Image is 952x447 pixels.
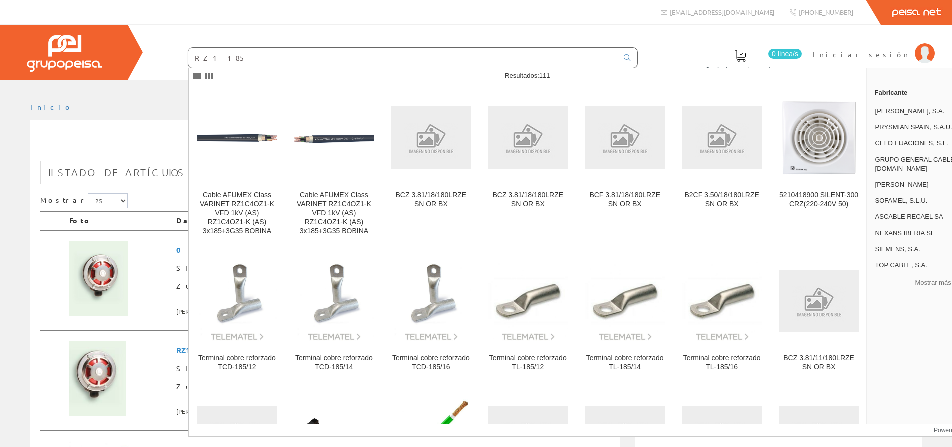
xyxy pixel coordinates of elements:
a: BCF 3.81/18/180LRZE SN OR BX BCF 3.81/18/180LRZE SN OR BX [577,85,673,247]
a: Inicio [30,102,73,111]
img: Terminal cobre reforzado TCD-185/16 [391,261,471,341]
th: Datos [172,211,610,230]
img: Grupo Peisa [27,35,102,72]
img: Terminal cobre reforzado TL-185/14 [585,261,665,341]
img: BCZ 3.81/18/180LRZE SN OR BX [488,106,568,169]
div: BCZ 3.81/18/180LRZE SN OR BX [391,191,471,209]
img: B2CF 3.50/18/180LRZE SN OR BX [682,106,762,169]
div: BCZ 3.81/18/180LRZE SN OR BX [488,191,568,209]
input: Buscar ... [188,48,618,68]
a: Terminal cobre reforzado TL-185/16 Terminal cobre reforzado TL-185/16 [674,248,770,383]
div: Cable AFUMEX Class VARINET RZ1C4OZ1-K VFD 1kV (AS) RZ1C4OZ1-K (AS) 3x185+3G35 BOBINA [294,191,374,236]
a: BCZ 3.81/18/180LRZE SN OR BX BCZ 3.81/18/180LRZE SN OR BX [383,85,479,247]
span: 0 [176,241,606,259]
a: Terminal cobre reforzado TCD-185/16 Terminal cobre reforzado TCD-185/16 [383,248,479,383]
div: BCF 3.81/18/180LRZE SN OR BX [585,191,665,209]
span: SIRE2340 [176,360,606,378]
h1: RZ1 [40,136,610,156]
a: Cable AFUMEX Class VARINET RZ1C4OZ1-K VFD 1kV (AS) RZ1C4OZ1-K (AS) 3x185+3G35 BOBINA Cable AFUMEX... [286,85,382,247]
div: 5210418900 SILENT-300 CRZ(220-240V 50) [779,191,859,209]
img: Terminal cobre reforzado TL-185/12 [488,261,568,341]
a: Terminal cobre reforzado TCD-185/14 Terminal cobre reforzado TCD-185/14 [286,248,382,383]
a: Cable AFUMEX Class VARINET RZ1C4OZ1-K VFD 1kV (AS) RZ1C4OZ1-K (AS) 3x185+3G35 BOBINA Cable AFUMEX... [189,85,285,247]
a: Listado de artículos [40,161,193,184]
a: BCZ 3.81/18/180LRZE SN OR BX BCZ 3.81/18/180LRZE SN OR BX [480,85,576,247]
span: Resultados: [505,72,550,79]
div: Terminal cobre reforzado TCD-185/14 [294,354,374,372]
a: Iniciar sesión [813,41,935,51]
span: RZ1CA1 [176,341,606,359]
div: Terminal cobre reforzado TCD-185/16 [391,354,471,372]
span: [PERSON_NAME] MATERIAL ELECTRICO SLU [176,403,606,420]
a: Terminal cobre reforzado TCD-185/12 Terminal cobre reforzado TCD-185/12 [189,248,285,383]
a: 5210418900 SILENT-300 CRZ(220-240V 50) 5210418900 SILENT-300 CRZ(220-240V 50) [771,85,867,247]
img: Foto artículo Zumbador Sup. Cont. Z-1C 24 V.C.A. (117.58474576271x150) [69,241,128,316]
span: [EMAIL_ADDRESS][DOMAIN_NAME] [670,8,774,16]
span: Zumbador Superf. "continuo" Z-1c 220v (1_10) [176,378,606,396]
a: Terminal cobre reforzado TL-185/14 Terminal cobre reforzado TL-185/14 [577,248,673,383]
img: BCZ 3.81/11/180LRZE SN OR BX [779,270,859,333]
img: BCZ 3.81/18/180LRZE SN OR BX [391,106,471,169]
img: 5210418900 SILENT-300 CRZ(220-240V 50) [779,98,859,178]
span: 111 [539,72,550,79]
span: [PERSON_NAME] MATERIAL ELECTRICO SLU [176,303,606,320]
div: Terminal cobre reforzado TL-185/16 [682,354,762,372]
span: 0 línea/s [768,49,802,59]
span: Pedido actual [706,64,774,74]
label: Mostrar [40,193,128,208]
span: [PHONE_NUMBER] [799,8,853,16]
a: B2CF 3.50/18/180LRZE SN OR BX B2CF 3.50/18/180LRZE SN OR BX [674,85,770,247]
div: Cable AFUMEX Class VARINET RZ1C4OZ1-K VFD 1kV (AS) RZ1C4OZ1-K (AS) 3x185+3G35 BOBINA [197,191,277,236]
img: Terminal cobre reforzado TCD-185/14 [294,261,374,341]
img: Foto artículo Zumbador Superf. [69,341,126,416]
img: Cable AFUMEX Class VARINET RZ1C4OZ1-K VFD 1kV (AS) RZ1C4OZ1-K (AS) 3x185+3G35 BOBINA [294,120,374,156]
div: Terminal cobre reforzado TCD-185/12 [197,354,277,372]
div: B2CF 3.50/18/180LRZE SN OR BX [682,191,762,209]
img: Terminal cobre reforzado TCD-185/12 [197,261,277,341]
span: Zumbador Sup. Cont. Z-1C 24 V.C.A. [176,277,606,295]
a: BCZ 3.81/11/180LRZE SN OR BX BCZ 3.81/11/180LRZE SN OR BX [771,248,867,383]
img: Cable AFUMEX Class VARINET RZ1C4OZ1-K VFD 1kV (AS) RZ1C4OZ1-K (AS) 3x185+3G35 BOBINA [197,133,277,142]
select: Mostrar [88,193,128,208]
div: Terminal cobre reforzado TL-185/12 [488,354,568,372]
a: Terminal cobre reforzado TL-185/12 Terminal cobre reforzado TL-185/12 [480,248,576,383]
div: Terminal cobre reforzado TL-185/14 [585,354,665,372]
img: Terminal cobre reforzado TL-185/16 [682,261,762,341]
th: Foto [65,211,172,230]
span: SIRE2345 [176,259,606,277]
div: BCZ 3.81/11/180LRZE SN OR BX [779,354,859,372]
span: Iniciar sesión [813,49,910,59]
img: BCF 3.81/18/180LRZE SN OR BX [585,106,665,169]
